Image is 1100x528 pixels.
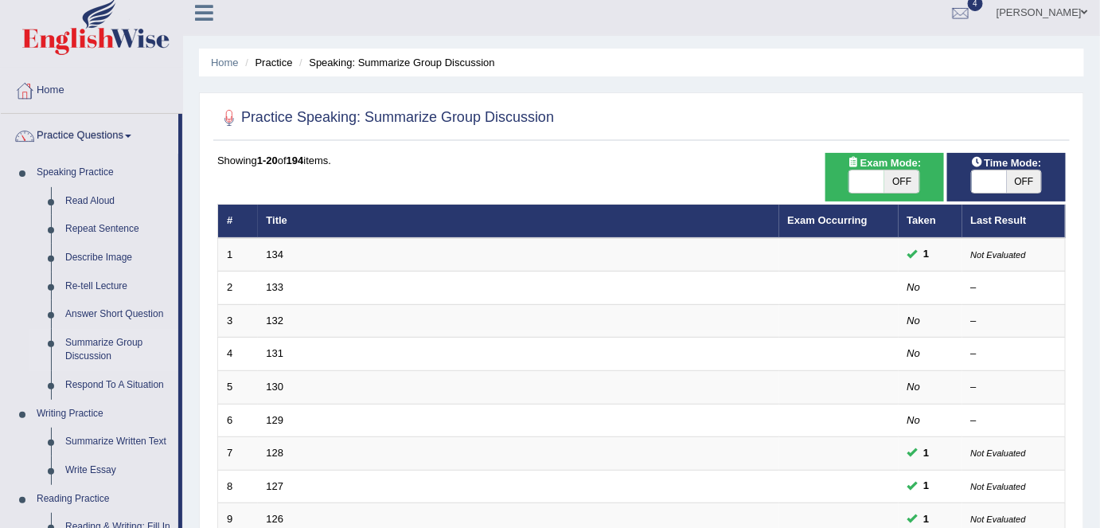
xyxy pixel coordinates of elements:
[267,414,284,426] a: 129
[58,244,178,272] a: Describe Image
[218,338,258,371] td: 4
[907,315,921,327] em: No
[1,68,182,108] a: Home
[907,381,921,393] em: No
[287,154,304,166] b: 194
[971,482,1026,491] small: Not Evaluated
[971,314,1057,329] div: –
[788,214,868,226] a: Exam Occurring
[218,371,258,405] td: 5
[971,346,1057,362] div: –
[841,154,927,171] span: Exam Mode:
[218,404,258,437] td: 6
[29,400,178,428] a: Writing Practice
[965,154,1047,171] span: Time Mode:
[918,246,936,263] span: You can still take this question
[218,437,258,471] td: 7
[58,215,178,244] a: Repeat Sentence
[58,300,178,329] a: Answer Short Question
[907,414,921,426] em: No
[918,445,936,462] span: You can still take this question
[257,154,278,166] b: 1-20
[58,428,178,456] a: Summarize Written Text
[825,153,944,201] div: Show exams occurring in exams
[58,272,178,301] a: Re-tell Lecture
[218,238,258,272] td: 1
[907,281,921,293] em: No
[241,55,292,70] li: Practice
[29,485,178,514] a: Reading Practice
[258,205,779,238] th: Title
[267,315,284,327] a: 132
[971,380,1057,395] div: –
[971,514,1026,524] small: Not Evaluated
[1,114,178,154] a: Practice Questions
[918,478,936,495] span: You can still take this question
[58,456,178,485] a: Write Essay
[907,347,921,359] em: No
[295,55,495,70] li: Speaking: Summarize Group Discussion
[217,153,1066,168] div: Showing of items.
[58,329,178,371] a: Summarize Group Discussion
[918,511,936,528] span: You can still take this question
[267,381,284,393] a: 130
[1007,170,1042,193] span: OFF
[58,187,178,216] a: Read Aloud
[267,513,284,525] a: 126
[218,272,258,305] td: 2
[267,447,284,459] a: 128
[267,281,284,293] a: 133
[971,448,1026,458] small: Not Evaluated
[971,250,1026,260] small: Not Evaluated
[962,205,1066,238] th: Last Result
[211,57,239,68] a: Home
[899,205,962,238] th: Taken
[267,480,284,492] a: 127
[267,248,284,260] a: 134
[971,280,1057,295] div: –
[58,371,178,400] a: Respond To A Situation
[218,205,258,238] th: #
[218,304,258,338] td: 3
[29,158,178,187] a: Speaking Practice
[884,170,919,193] span: OFF
[971,413,1057,428] div: –
[267,347,284,359] a: 131
[218,470,258,503] td: 8
[217,106,554,130] h2: Practice Speaking: Summarize Group Discussion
